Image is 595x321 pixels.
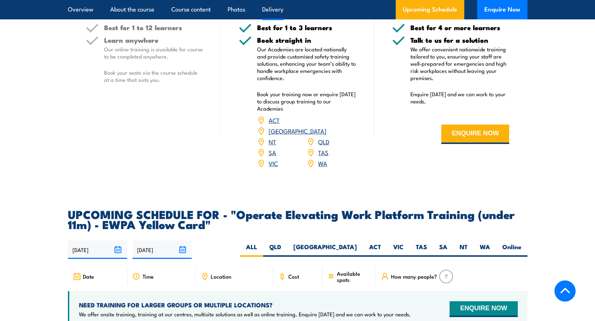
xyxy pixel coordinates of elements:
span: Available spots [337,270,371,283]
span: Date [83,273,94,279]
a: ACT [269,116,280,124]
h5: Talk to us for a solution [410,37,510,43]
span: Cost [288,273,299,279]
span: Location [211,273,231,279]
label: ALL [240,243,263,257]
a: WA [318,159,327,167]
span: Time [143,273,154,279]
a: TAS [318,148,329,157]
a: [GEOGRAPHIC_DATA] [269,126,326,135]
label: VIC [387,243,410,257]
p: We offer onsite training, training at our centres, multisite solutions as well as online training... [79,311,411,318]
p: Our online training is available for course to be completed anywhere. [104,46,203,60]
a: QLD [318,137,329,146]
h5: Best for 1 to 3 learners [257,24,356,31]
label: NT [454,243,474,257]
label: ACT [363,243,387,257]
h5: Best for 1 to 12 learners [104,24,203,31]
label: SA [433,243,454,257]
a: VIC [269,159,278,167]
label: [GEOGRAPHIC_DATA] [287,243,363,257]
a: NT [269,137,276,146]
p: Book your training now or enquire [DATE] to discuss group training to our Academies [257,90,356,112]
button: ENQUIRE NOW [450,301,517,317]
label: Online [496,243,527,257]
span: How many people? [391,273,437,279]
label: QLD [263,243,287,257]
h4: NEED TRAINING FOR LARGER GROUPS OR MULTIPLE LOCATIONS? [79,301,411,309]
h5: Learn anywhere [104,37,203,43]
p: We offer convenient nationwide training tailored to you, ensuring your staff are well-prepared fo... [410,46,510,82]
p: Book your seats via the course schedule at a time that suits you. [104,69,203,83]
button: ENQUIRE NOW [441,125,509,144]
a: SA [269,148,276,157]
h5: Book straight in [257,37,356,43]
input: To date [133,241,192,259]
label: WA [474,243,496,257]
label: TAS [410,243,433,257]
h5: Best for 4 or more learners [410,24,510,31]
h2: UPCOMING SCHEDULE FOR - "Operate Elevating Work Platform Training (under 11m) - EWPA Yellow Card" [68,209,527,229]
p: Our Academies are located nationally and provide customised safety training solutions, enhancing ... [257,46,356,82]
p: Enquire [DATE] and we can work to your needs. [410,90,510,105]
input: From date [68,241,127,259]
